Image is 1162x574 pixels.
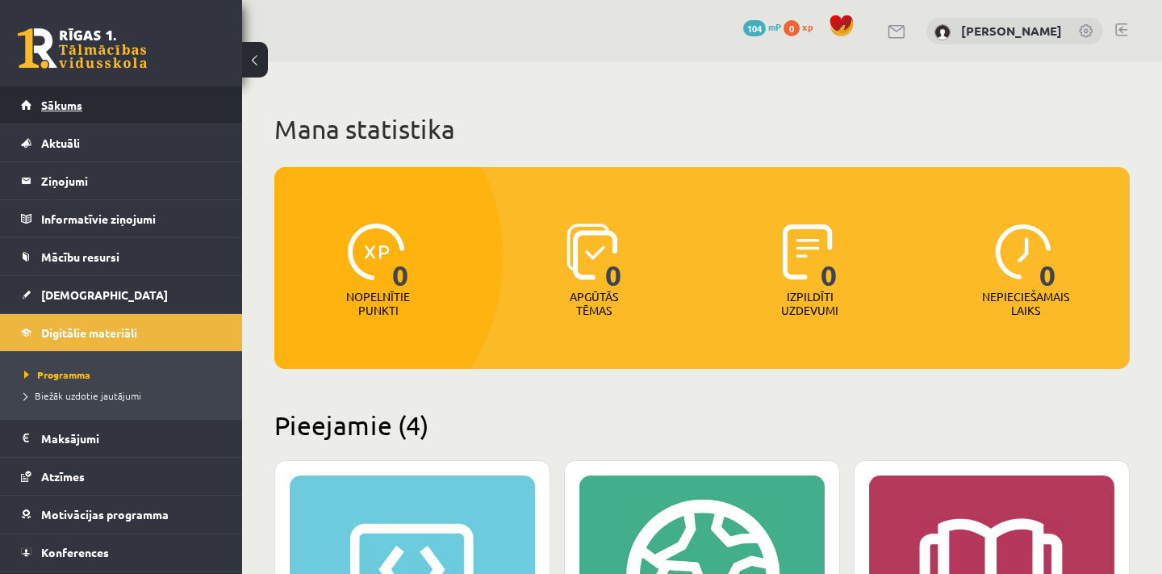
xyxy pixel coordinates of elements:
[41,507,169,522] span: Motivācijas programma
[995,224,1051,280] img: icon-clock-7be60019b62300814b6bd22b8e044499b485619524d84068768e800edab66f18.svg
[743,20,766,36] span: 104
[21,124,222,161] a: Aktuāli
[41,420,222,457] legend: Maksājumi
[41,249,119,264] span: Mācību resursi
[18,28,147,69] a: Rīgas 1. Tālmācības vidusskola
[274,113,1130,145] h1: Mana statistika
[21,276,222,313] a: [DEMOGRAPHIC_DATA]
[348,224,404,280] img: icon-xp-0682a9bc20223a9ccc6f5883a126b849a74cddfe5390d2b41b4391c66f2066e7.svg
[1039,224,1056,290] span: 0
[41,162,222,199] legend: Ziņojumi
[982,290,1069,317] p: Nepieciešamais laiks
[41,136,80,150] span: Aktuāli
[743,20,781,33] a: 104 mP
[21,162,222,199] a: Ziņojumi
[21,86,222,124] a: Sākums
[21,238,222,275] a: Mācību resursi
[934,24,951,40] img: Kārlis Kārkliņš
[21,496,222,533] a: Motivācijas programma
[41,98,82,112] span: Sākums
[41,287,168,302] span: [DEMOGRAPHIC_DATA]
[21,534,222,571] a: Konferences
[784,20,821,33] a: 0 xp
[566,224,617,280] img: icon-learned-topics-4a711ccc23c960034f471b6e78daf4a3bad4a20eaf4de84257b87e66633f6470.svg
[346,290,410,317] p: Nopelnītie punkti
[21,200,222,237] a: Informatīvie ziņojumi
[24,388,226,403] a: Biežāk uzdotie jautājumi
[274,409,1130,441] h2: Pieejamie (4)
[802,20,813,33] span: xp
[24,367,226,382] a: Programma
[821,224,838,290] span: 0
[24,368,90,381] span: Programma
[768,20,781,33] span: mP
[392,224,409,290] span: 0
[21,420,222,457] a: Maksājumi
[784,20,800,36] span: 0
[21,458,222,495] a: Atzīmes
[21,314,222,351] a: Digitālie materiāli
[783,224,833,280] img: icon-completed-tasks-ad58ae20a441b2904462921112bc710f1caf180af7a3daa7317a5a94f2d26646.svg
[41,200,222,237] legend: Informatīvie ziņojumi
[562,290,625,317] p: Apgūtās tēmas
[605,224,622,290] span: 0
[41,469,85,484] span: Atzīmes
[779,290,842,317] p: Izpildīti uzdevumi
[41,545,109,559] span: Konferences
[961,23,1062,39] a: [PERSON_NAME]
[24,389,141,402] span: Biežāk uzdotie jautājumi
[41,325,137,340] span: Digitālie materiāli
